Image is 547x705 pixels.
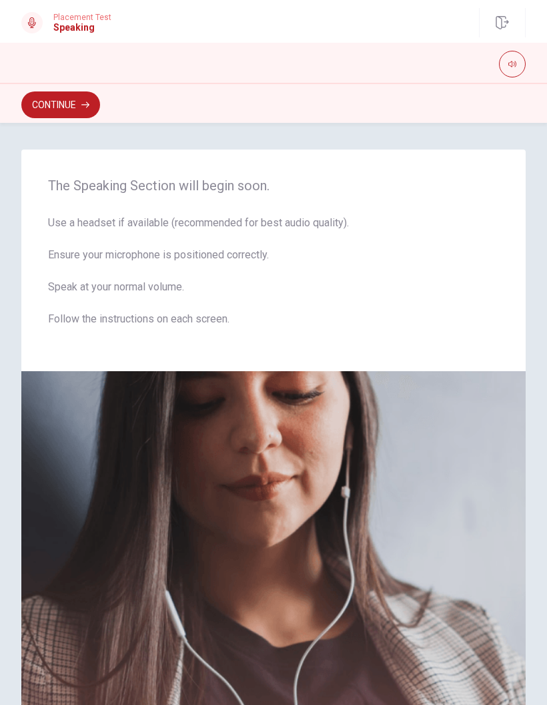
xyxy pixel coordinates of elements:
span: Use a headset if available (recommended for best audio quality). Ensure your microphone is positi... [48,215,499,343]
span: Placement Test [53,13,111,22]
h1: Speaking [53,22,111,33]
span: The Speaking Section will begin soon. [48,178,499,194]
button: Continue [21,91,100,118]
